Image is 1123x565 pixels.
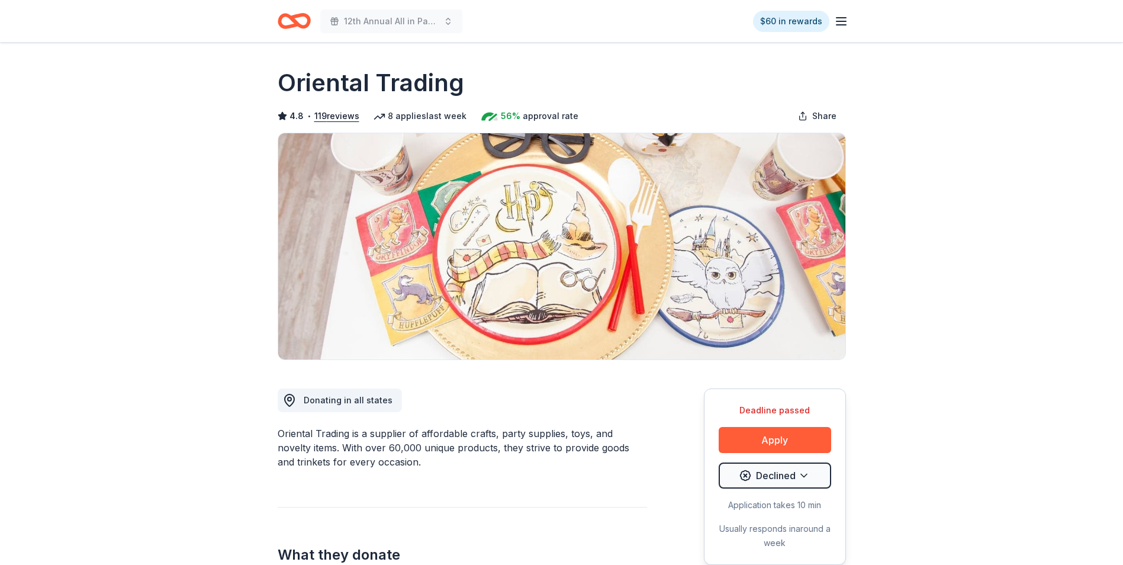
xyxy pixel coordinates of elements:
[320,9,462,33] button: 12th Annual All in Paddle Raffle
[756,468,796,483] span: Declined
[278,545,647,564] h2: What they donate
[501,109,520,123] span: 56%
[278,66,464,99] h1: Oriental Trading
[289,109,304,123] span: 4.8
[719,498,831,512] div: Application takes 10 min
[278,7,311,35] a: Home
[719,463,831,489] button: Declined
[719,427,831,453] button: Apply
[304,395,392,405] span: Donating in all states
[719,522,831,550] div: Usually responds in around a week
[278,426,647,469] div: Oriental Trading is a supplier of affordable crafts, party supplies, toys, and novelty items. Wit...
[789,104,846,128] button: Share
[307,111,311,121] span: •
[753,11,829,32] a: $60 in rewards
[719,403,831,418] div: Deadline passed
[374,109,466,123] div: 8 applies last week
[812,109,836,123] span: Share
[344,14,439,28] span: 12th Annual All in Paddle Raffle
[278,133,845,359] img: Image for Oriental Trading
[523,109,578,123] span: approval rate
[314,109,359,123] button: 119reviews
